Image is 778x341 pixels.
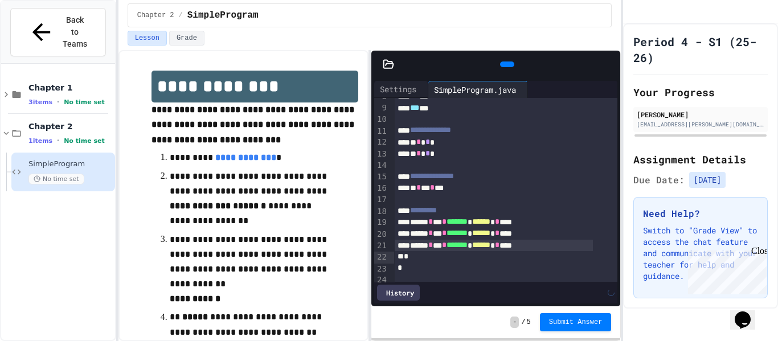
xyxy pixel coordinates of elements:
span: Chapter 1 [28,83,113,93]
div: 19 [374,217,388,228]
div: 15 [374,171,388,183]
span: Submit Answer [549,318,603,327]
div: SimpleProgram.java [428,81,528,98]
div: 11 [374,126,388,137]
span: 1 items [28,137,52,145]
h2: Your Progress [633,84,768,100]
button: Back to Teams [10,8,106,56]
div: 10 [374,114,388,125]
span: No time set [64,98,105,106]
span: Due Date: [633,173,685,187]
div: 13 [374,149,388,160]
span: No time set [64,137,105,145]
span: / [179,11,183,20]
div: 23 [374,264,388,275]
div: 22 [374,252,388,263]
span: / [521,318,525,327]
span: Back to Teams [62,14,88,50]
iframe: chat widget [683,246,767,294]
div: 14 [374,160,388,171]
h2: Assignment Details [633,151,768,167]
div: 21 [374,240,388,252]
div: SimpleProgram.java [428,84,522,96]
span: SimpleProgram [28,159,113,169]
div: 18 [374,206,388,217]
button: Grade [169,31,204,46]
span: • [57,136,59,145]
span: No time set [28,174,84,184]
span: 3 items [28,98,52,106]
div: [PERSON_NAME] [637,109,764,120]
span: SimpleProgram [187,9,259,22]
div: 20 [374,229,388,240]
div: [EMAIL_ADDRESS][PERSON_NAME][DOMAIN_NAME] [637,120,764,129]
h1: Period 4 - S1 (25-26) [633,34,768,65]
span: [DATE] [689,172,726,188]
div: 12 [374,137,388,148]
div: Settings [374,81,428,98]
div: Settings [374,83,422,95]
div: 16 [374,183,388,194]
span: 5 [527,318,531,327]
div: Chat with us now!Close [5,5,79,72]
iframe: chat widget [730,295,767,330]
div: 9 [374,102,388,114]
span: - [510,317,519,328]
div: History [377,285,420,301]
span: Chapter 2 [28,121,113,132]
div: 24 [374,274,388,286]
span: • [57,97,59,106]
button: Submit Answer [540,313,612,331]
h3: Need Help? [643,207,758,220]
p: Switch to "Grade View" to access the chat feature and communicate with your teacher for help and ... [643,225,758,282]
div: 17 [374,194,388,206]
span: Chapter 2 [137,11,174,20]
button: Lesson [128,31,167,46]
